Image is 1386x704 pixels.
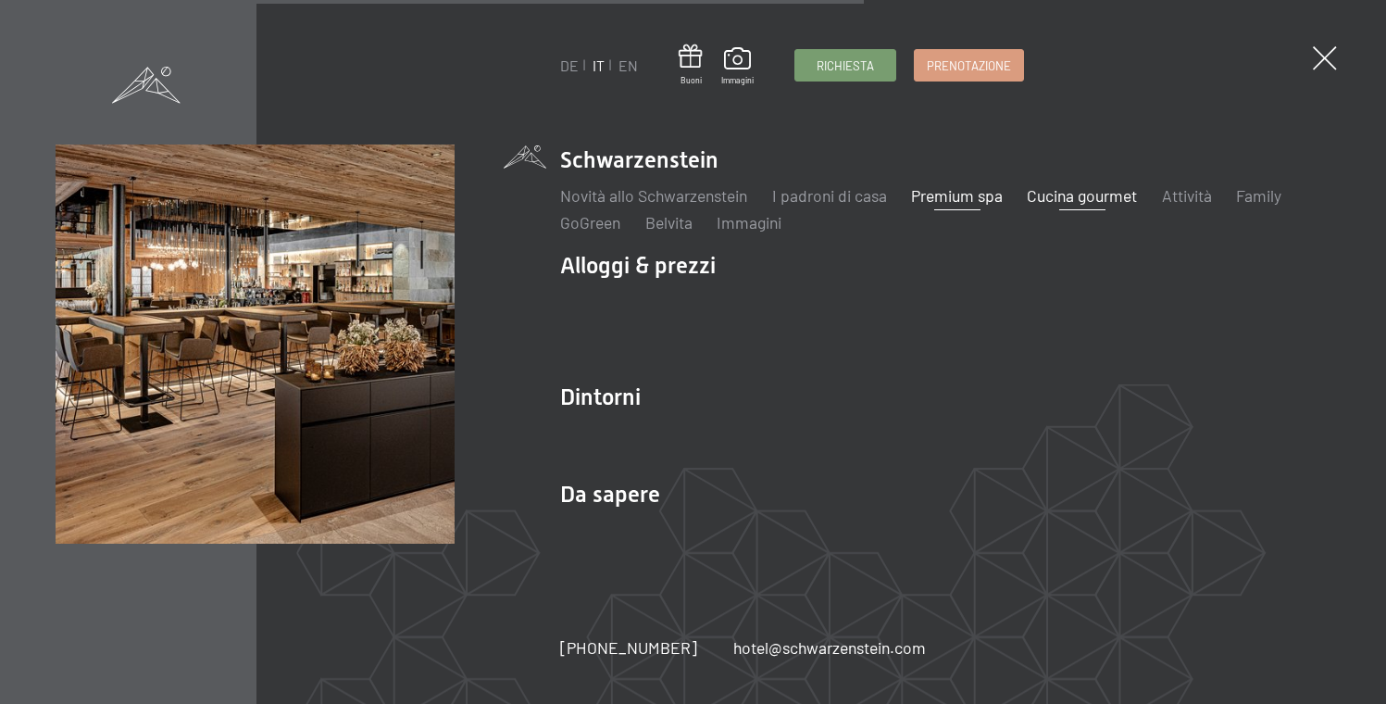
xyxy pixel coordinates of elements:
a: Attività [1162,185,1212,206]
a: hotel@schwarzenstein.com [733,636,926,660]
span: Buoni [679,75,703,86]
a: Richiesta [795,50,895,81]
a: DE [560,57,579,74]
a: Buoni [679,44,703,86]
span: Prenotazione [927,57,1011,74]
a: GoGreen [560,212,620,233]
a: Premium spa [911,185,1003,206]
a: I padroni di casa [772,185,887,206]
a: Family [1236,185,1281,206]
span: Richiesta [817,57,874,74]
a: Prenotazione [915,50,1023,81]
a: [PHONE_NUMBER] [560,636,697,660]
span: Immagini [721,75,754,86]
span: [PHONE_NUMBER] [560,637,697,658]
a: Novità allo Schwarzenstein [560,185,747,206]
a: Belvita [645,212,693,233]
a: IT [593,57,605,74]
a: EN [618,57,638,74]
a: Immagini [717,212,781,233]
a: Cucina gourmet [1027,185,1137,206]
a: Immagini [721,47,754,86]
